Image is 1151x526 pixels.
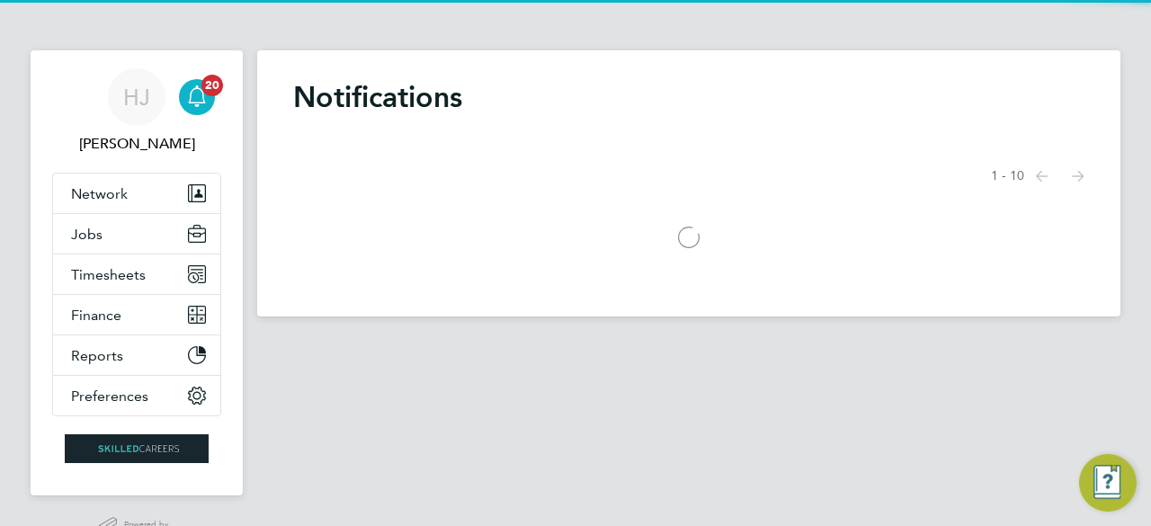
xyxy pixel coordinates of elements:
[31,50,243,495] nav: Main navigation
[53,254,220,294] button: Timesheets
[123,85,150,109] span: HJ
[991,167,1024,185] span: 1 - 10
[71,307,121,324] span: Finance
[71,266,146,283] span: Timesheets
[52,434,221,463] a: Go to home page
[52,68,221,155] a: HJ[PERSON_NAME]
[71,388,148,405] span: Preferences
[53,376,220,415] button: Preferences
[991,158,1084,194] nav: Select page of notifications list
[71,347,123,364] span: Reports
[71,185,128,202] span: Network
[65,434,209,463] img: skilledcareers-logo-retina.png
[201,75,223,96] span: 20
[53,295,220,334] button: Finance
[53,214,220,254] button: Jobs
[53,174,220,213] button: Network
[1079,454,1137,512] button: Engage Resource Center
[179,68,215,126] a: 20
[71,226,103,243] span: Jobs
[293,79,1084,115] h1: Notifications
[52,133,221,155] span: Holly Jones
[53,335,220,375] button: Reports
